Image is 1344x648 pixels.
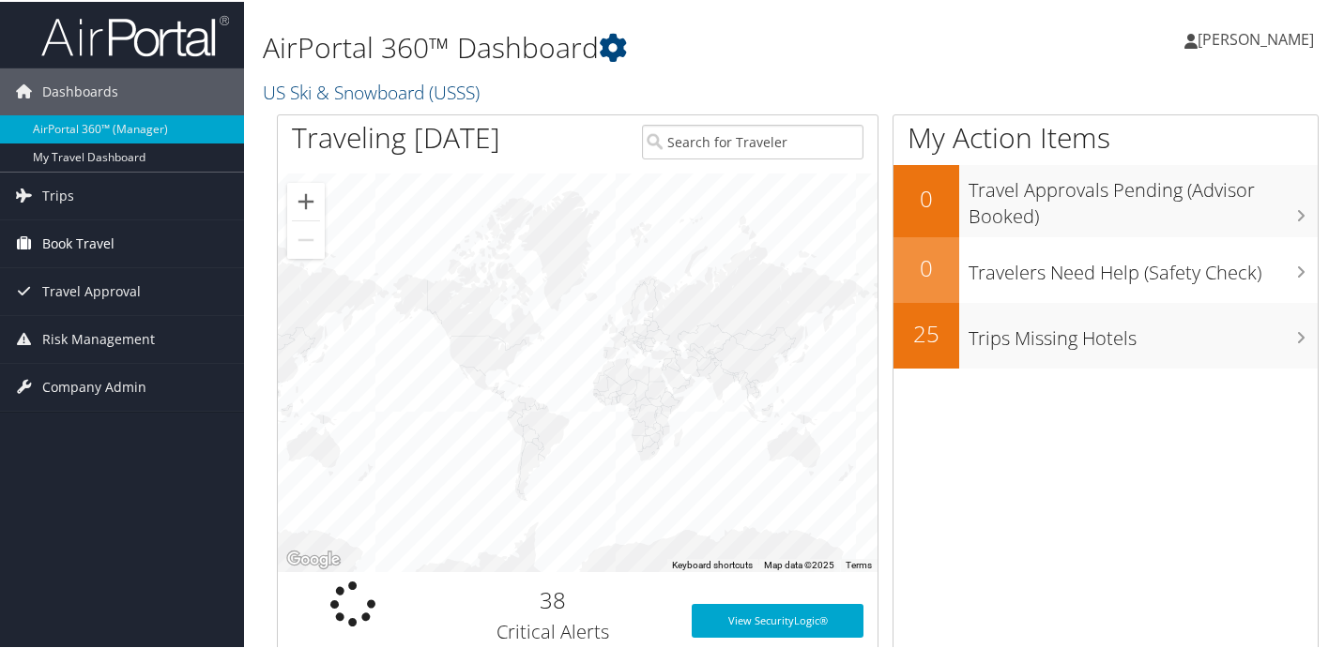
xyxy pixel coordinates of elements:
[1198,27,1314,48] span: [PERSON_NAME]
[764,558,834,568] span: Map data ©2025
[893,250,959,282] h2: 0
[893,163,1318,235] a: 0Travel Approvals Pending (Advisor Booked)
[41,12,229,56] img: airportal-logo.png
[42,314,155,361] span: Risk Management
[263,26,976,66] h1: AirPortal 360™ Dashboard
[287,181,325,219] button: Zoom in
[42,362,146,409] span: Company Admin
[42,219,115,265] span: Book Travel
[283,546,344,570] a: Open this area in Google Maps (opens a new window)
[893,181,959,213] h2: 0
[846,558,872,568] a: Terms (opens in new tab)
[893,301,1318,367] a: 25Trips Missing Hotels
[969,166,1318,228] h3: Travel Approvals Pending (Advisor Booked)
[42,67,118,113] span: Dashboards
[287,219,325,257] button: Zoom out
[893,116,1318,156] h1: My Action Items
[42,266,141,313] span: Travel Approval
[672,557,753,570] button: Keyboard shortcuts
[969,314,1318,350] h3: Trips Missing Hotels
[283,546,344,570] img: Google
[692,602,863,636] a: View SecurityLogic®
[969,249,1318,284] h3: Travelers Need Help (Safety Check)
[42,171,74,218] span: Trips
[1184,9,1333,66] a: [PERSON_NAME]
[263,78,484,103] a: US Ski & Snowboard (USSS)
[442,582,664,614] h2: 38
[642,123,863,158] input: Search for Traveler
[442,617,664,643] h3: Critical Alerts
[292,116,500,156] h1: Traveling [DATE]
[893,235,1318,301] a: 0Travelers Need Help (Safety Check)
[893,316,959,348] h2: 25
